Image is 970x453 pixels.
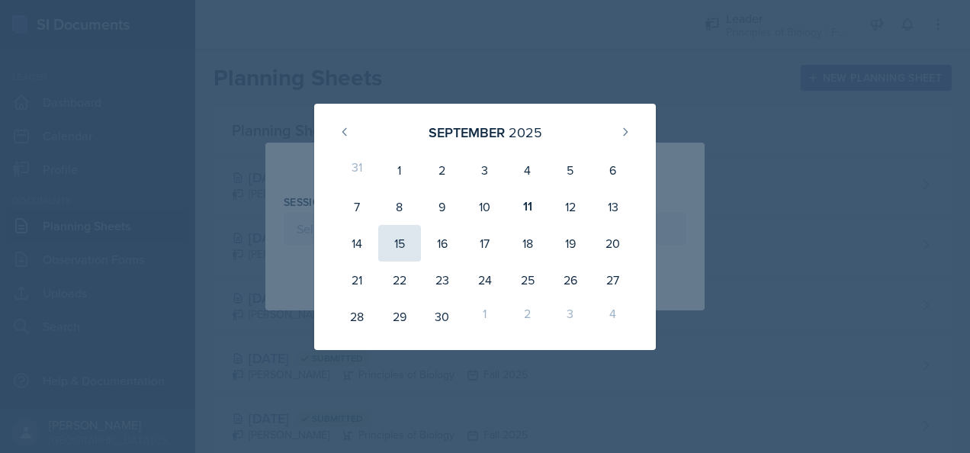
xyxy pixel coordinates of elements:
[421,152,464,188] div: 2
[549,262,592,298] div: 26
[549,188,592,225] div: 12
[464,298,506,335] div: 1
[464,262,506,298] div: 24
[421,225,464,262] div: 16
[506,188,549,225] div: 11
[429,122,505,143] div: September
[549,225,592,262] div: 19
[336,262,378,298] div: 21
[592,152,634,188] div: 6
[378,188,421,225] div: 8
[336,225,378,262] div: 14
[464,152,506,188] div: 3
[464,225,506,262] div: 17
[549,152,592,188] div: 5
[378,262,421,298] div: 22
[506,152,549,188] div: 4
[336,188,378,225] div: 7
[464,188,506,225] div: 10
[336,298,378,335] div: 28
[549,298,592,335] div: 3
[378,225,421,262] div: 15
[506,262,549,298] div: 25
[592,225,634,262] div: 20
[378,152,421,188] div: 1
[421,262,464,298] div: 23
[592,262,634,298] div: 27
[592,298,634,335] div: 4
[378,298,421,335] div: 29
[506,298,549,335] div: 2
[509,122,542,143] div: 2025
[421,298,464,335] div: 30
[592,188,634,225] div: 13
[421,188,464,225] div: 9
[506,225,549,262] div: 18
[336,152,378,188] div: 31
